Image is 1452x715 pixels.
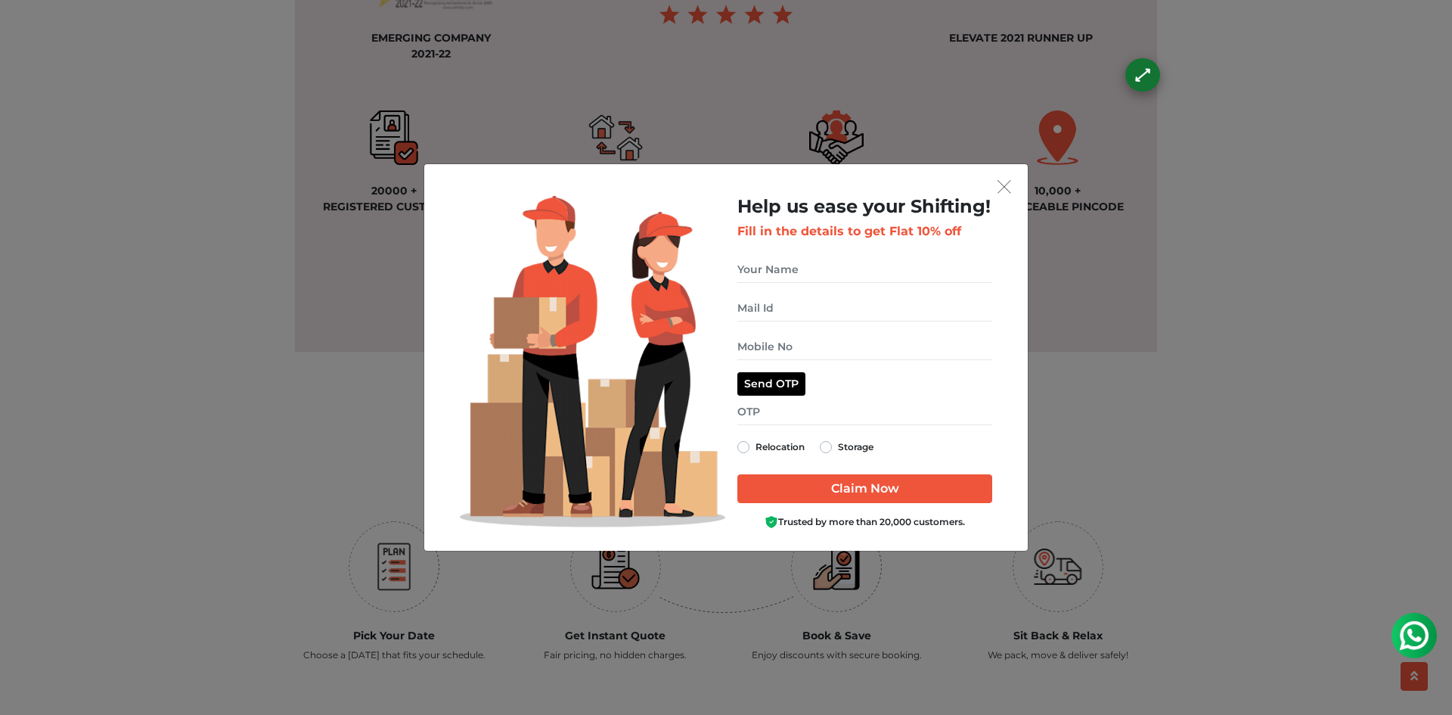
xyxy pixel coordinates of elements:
[15,15,45,45] img: whatsapp-icon.svg
[737,196,992,218] h2: Help us ease your Shifting!
[460,196,726,527] img: Lead Welcome Image
[997,180,1011,194] img: exit
[737,399,992,425] input: OTP
[1128,61,1156,89] div: ⟷
[737,334,992,360] input: Mobile No
[765,515,778,529] img: Boxigo Customer Shield
[737,372,805,396] button: Send OTP
[737,224,992,238] h3: Fill in the details to get Flat 10% off
[755,438,805,456] label: Relocation
[838,438,873,456] label: Storage
[737,474,992,503] input: Claim Now
[737,295,992,322] input: Mail Id
[737,256,992,283] input: Your Name
[737,515,992,530] div: Trusted by more than 20,000 customers.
